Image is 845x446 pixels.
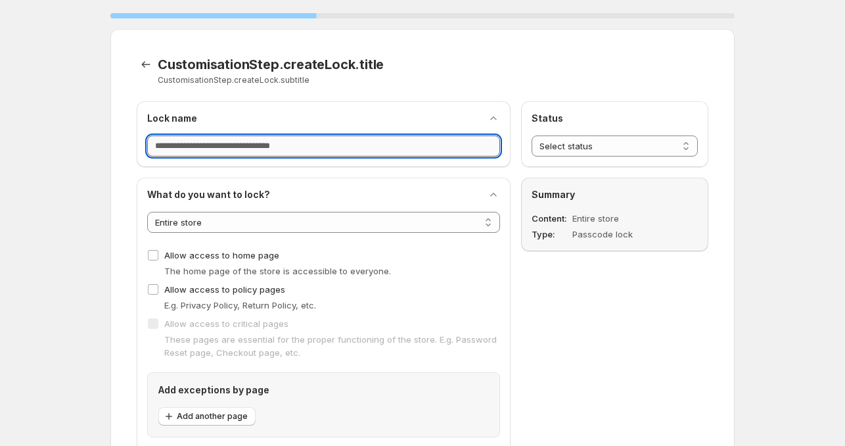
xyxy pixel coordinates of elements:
dd: Passcode lock [572,228,664,241]
h2: What do you want to lock? [147,188,270,201]
h2: Add exceptions by page [158,384,489,397]
span: These pages are essential for the proper functioning of the store. E.g. Password Reset page, Chec... [164,334,497,358]
h2: Status [532,112,698,125]
h2: Lock name [147,112,197,125]
span: The home page of the store is accessible to everyone. [164,266,391,276]
span: Allow access to home page [164,250,279,260]
dd: Entire store [572,212,664,225]
dt: Type : [532,228,570,241]
button: Add another page [158,407,256,426]
dt: Content : [532,212,570,225]
h2: Summary [532,188,698,201]
span: Add another page [177,411,248,422]
span: E.g. Privacy Policy, Return Policy, etc. [164,300,316,310]
p: CustomisationStep.createLock.subtitle [158,75,543,86]
span: Allow access to policy pages [164,284,285,295]
span: Allow access to critical pages [164,318,288,329]
span: CustomisationStep.createLock.title [158,57,384,72]
button: CustomisationStep.backToTemplates [137,55,155,74]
